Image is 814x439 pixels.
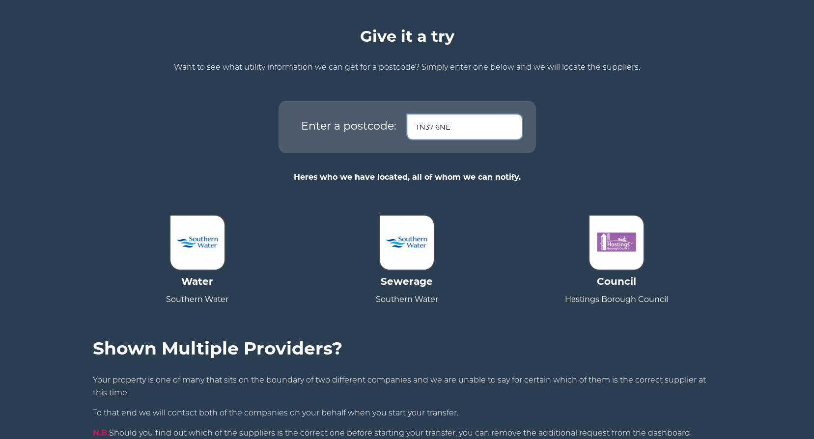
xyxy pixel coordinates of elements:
label: Enter a postcode: [292,119,405,134]
h3: Shown Multiple Providers? [93,338,722,359]
img: Southern Water Logo [385,220,428,264]
img: Southern Water Logo [176,220,219,264]
h5: sewerage [312,274,501,288]
h4: Give it a try [360,27,454,46]
p: To that end we will contact both of the companies on your behalf when you start your transfer. [93,407,722,419]
span: Southern Water [166,295,228,304]
strong: N.B. [93,428,109,438]
p: Your property is one of many that sits on the boundary of two different companies and we are unab... [93,374,722,399]
h5: Council [522,274,711,288]
input: e.g. E14 4AA [407,114,522,139]
img: ${services.council.name} Logo [595,220,638,264]
span: Hastings Borough Council [565,295,668,304]
h5: water [103,274,292,288]
span: Southern Water [376,295,438,304]
strong: Heres who we have located, all of whom we can notify. [294,172,521,182]
p: Want to see what utility information we can get for a postcode? Simply enter one below and we wil... [174,61,640,74]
